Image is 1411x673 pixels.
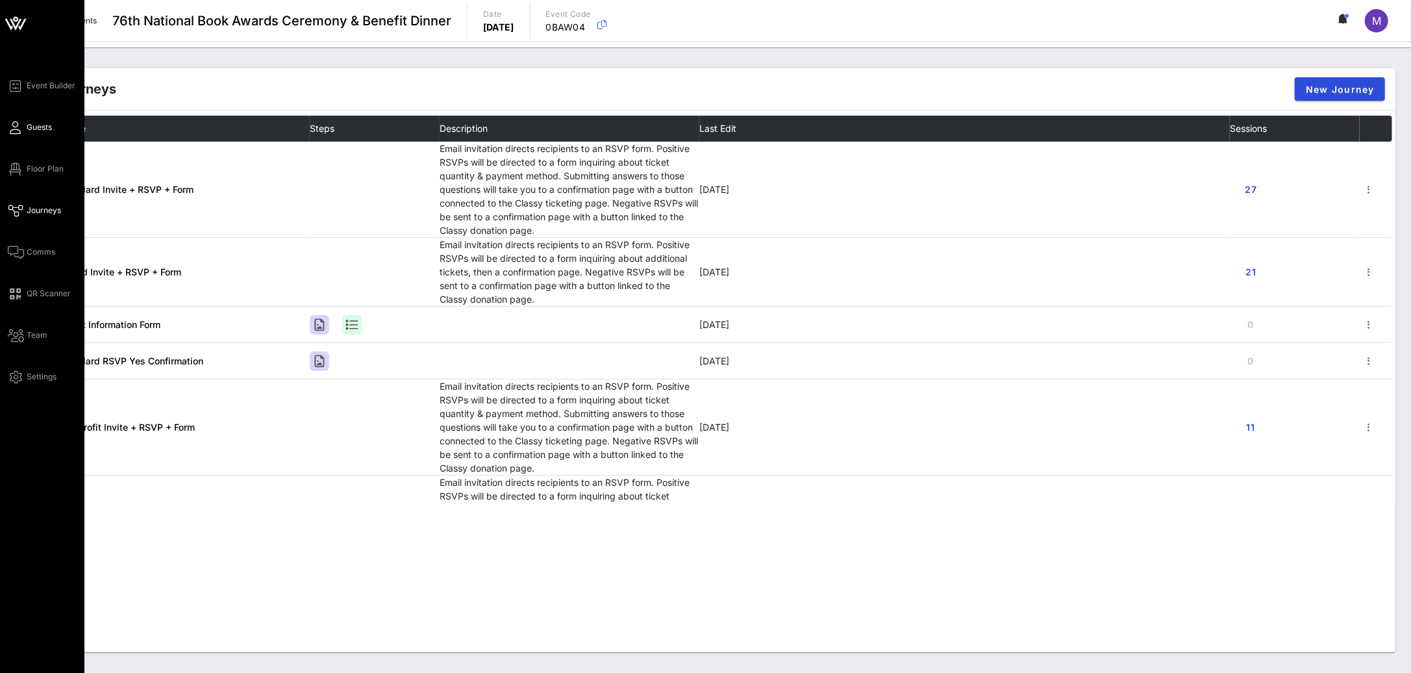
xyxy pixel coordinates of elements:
[699,355,729,366] span: [DATE]
[699,266,729,277] span: [DATE]
[1230,178,1271,201] button: 27
[8,203,61,218] a: Journeys
[8,78,75,94] a: Event Builder
[60,319,160,330] a: Guest Information Form
[60,266,181,277] a: Friend Invite + RSVP + Form
[1372,14,1381,27] span: M
[8,327,47,343] a: Team
[27,121,52,133] span: Guests
[1240,266,1261,277] span: 21
[310,116,440,142] th: Steps
[440,476,699,571] td: Email invitation directs recipients to an RSVP form. Positive RSVPs will be directed to a form in...
[1240,422,1261,433] span: 11
[8,161,64,177] a: Floor Plan
[699,123,736,134] span: Last Edit
[1230,260,1271,284] button: 21
[27,329,47,341] span: Team
[1365,9,1388,32] div: M
[1230,123,1267,134] span: Sessions
[50,116,310,142] th: Name: Not sorted. Activate to sort ascending.
[699,116,1230,142] th: Last Edit: Not sorted. Activate to sort ascending.
[440,238,699,307] td: Email invitation directs recipients to an RSVP form. Positive RSVPs will be directed to a form in...
[1230,416,1271,439] button: 11
[60,355,203,366] a: Standard RSVP Yes Confirmation
[27,80,75,92] span: Event Builder
[27,371,56,383] span: Settings
[440,379,699,476] td: Email invitation directs recipients to an RSVP form. Positive RSVPs will be directed to a form in...
[27,288,71,299] span: QR Scanner
[546,21,591,34] p: 0BAW04
[1305,84,1375,95] span: New Journey
[1230,116,1360,142] th: Sessions: Not sorted. Activate to sort ascending.
[8,369,56,385] a: Settings
[112,11,451,31] span: 76th National Book Awards Ceremony & Benefit Dinner
[27,163,64,175] span: Floor Plan
[546,8,591,21] p: Event Code
[8,120,52,135] a: Guests
[699,422,729,433] span: [DATE]
[8,244,55,260] a: Comms
[1240,184,1261,195] span: 27
[57,79,116,99] div: Journeys
[60,422,195,433] a: Nonprofit Invite + RSVP + Form
[699,184,729,195] span: [DATE]
[483,21,514,34] p: [DATE]
[440,142,699,238] td: Email invitation directs recipients to an RSVP form. Positive RSVPs will be directed to a form in...
[60,184,194,195] a: Standard Invite + RSVP + Form
[8,286,71,301] a: QR Scanner
[699,319,729,330] span: [DATE]
[440,116,699,142] th: Description: Not sorted. Activate to sort ascending.
[440,123,488,134] span: Description
[483,8,514,21] p: Date
[310,123,334,134] span: Steps
[27,246,55,258] span: Comms
[1295,77,1385,101] button: New Journey
[27,205,61,216] span: Journeys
